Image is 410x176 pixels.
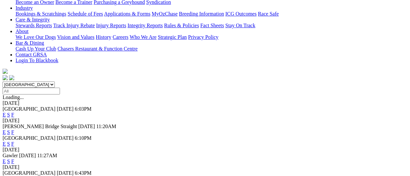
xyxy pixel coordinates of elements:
div: Bar & Dining [16,46,407,52]
a: History [96,34,111,40]
a: E [3,141,6,147]
a: Vision and Values [57,34,94,40]
a: F [11,159,14,164]
input: Select date [3,88,60,94]
a: We Love Our Dogs [16,34,56,40]
a: Applications & Forms [104,11,150,16]
a: Fact Sheets [200,23,224,28]
a: Who We Are [130,34,157,40]
a: E [3,159,6,164]
span: [PERSON_NAME] Bridge Straight [3,124,77,129]
a: Careers [112,34,128,40]
img: facebook.svg [3,75,8,80]
span: 6:03PM [75,106,92,112]
a: S [7,159,10,164]
a: About [16,28,29,34]
span: [DATE] [57,135,74,141]
div: [DATE] [3,147,407,153]
span: 6:10PM [75,135,92,141]
a: Care & Integrity [16,17,50,22]
a: Integrity Reports [127,23,163,28]
span: [DATE] [78,124,95,129]
img: twitter.svg [9,75,14,80]
span: [DATE] [57,106,74,112]
a: F [11,112,14,117]
span: Loading... [3,94,24,100]
a: Race Safe [258,11,278,16]
div: [DATE] [3,164,407,170]
span: Gawler [3,153,18,158]
a: E [3,129,6,135]
a: F [11,129,14,135]
a: Stewards Reports [16,23,52,28]
a: Strategic Plan [158,34,187,40]
a: Track Injury Rebate [53,23,95,28]
a: MyOzChase [152,11,178,16]
a: Bookings & Scratchings [16,11,66,16]
a: Injury Reports [96,23,126,28]
div: About [16,34,407,40]
span: [DATE] [19,153,36,158]
a: Schedule of Fees [67,11,103,16]
a: Chasers Restaurant & Function Centre [57,46,137,51]
span: [GEOGRAPHIC_DATA] [3,135,55,141]
a: Cash Up Your Club [16,46,56,51]
div: [DATE] [3,100,407,106]
span: [GEOGRAPHIC_DATA] [3,106,55,112]
div: [DATE] [3,118,407,124]
span: 11:27AM [37,153,57,158]
div: Industry [16,11,407,17]
a: S [7,141,10,147]
a: Privacy Policy [188,34,218,40]
span: [DATE] [57,170,74,176]
div: Care & Integrity [16,23,407,28]
a: ICG Outcomes [225,11,256,16]
a: Login To Blackbook [16,58,58,63]
a: S [7,112,10,117]
a: F [11,141,14,147]
a: Bar & Dining [16,40,44,46]
img: logo-grsa-white.png [3,69,8,74]
a: Rules & Policies [164,23,199,28]
span: [GEOGRAPHIC_DATA] [3,170,55,176]
a: Breeding Information [179,11,224,16]
a: E [3,112,6,117]
span: 6:43PM [75,170,92,176]
a: S [7,129,10,135]
a: Industry [16,5,33,11]
a: Contact GRSA [16,52,47,57]
a: Stay On Track [225,23,255,28]
span: 11:20AM [96,124,116,129]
